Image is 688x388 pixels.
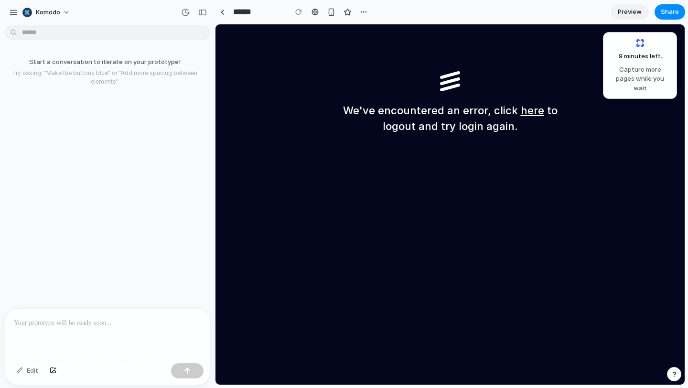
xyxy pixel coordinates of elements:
[618,7,642,17] span: Preview
[36,8,60,17] span: Komodo
[655,4,685,20] button: Share
[120,78,349,110] h1: We've encountered an error, click to logout and try login again.
[19,5,75,20] button: Komodo
[612,52,664,61] span: 9 minutes left ..
[305,80,329,92] a: here
[661,7,679,17] span: Share
[4,69,205,86] p: Try asking: "Make the buttons blue" or "Add more spacing between elements"
[611,4,649,20] a: Preview
[609,65,671,93] span: Capture more pages while you wait
[4,57,205,67] p: Start a conversation to iterate on your prototype!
